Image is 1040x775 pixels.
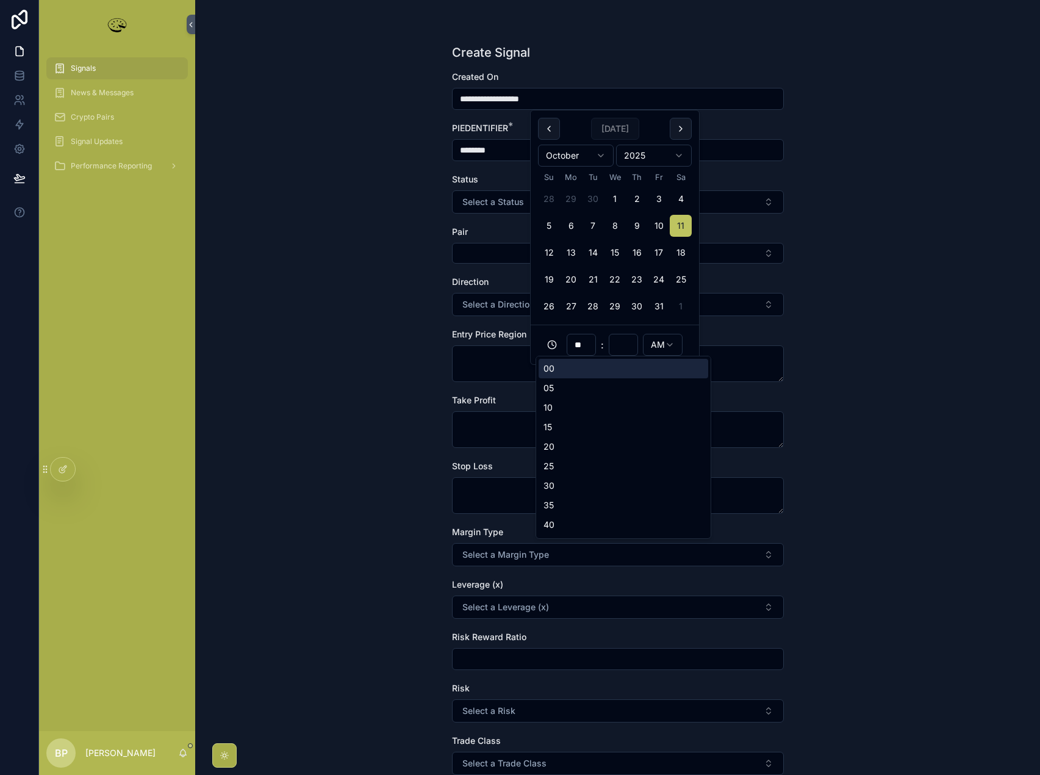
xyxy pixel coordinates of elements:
button: Monday, October 13th, 2025 [560,242,582,264]
button: Thursday, October 2nd, 2025 [626,188,648,210]
button: Select Button [452,543,784,566]
button: Saturday, October 18th, 2025 [670,242,692,264]
span: Risk [452,683,470,693]
span: Direction [452,276,489,287]
span: PIEDENTIFIER [452,123,508,133]
button: Select Button [452,243,784,264]
span: Select a Margin Type [462,549,549,561]
button: Wednesday, October 1st, 2025 [604,188,626,210]
img: App logo [105,15,129,34]
button: Friday, October 17th, 2025 [648,242,670,264]
span: Pair [452,226,468,237]
div: 20 [539,437,708,456]
button: Thursday, October 30th, 2025 [626,295,648,317]
th: Tuesday [582,171,604,183]
a: Crypto Pairs [46,106,188,128]
button: Tuesday, September 30th, 2025 [582,188,604,210]
span: BP [55,746,68,760]
button: Sunday, October 19th, 2025 [538,269,560,290]
span: Entry Price Region [452,329,526,339]
span: Select a Trade Class [462,757,547,770]
table: October 2025 [538,171,692,317]
button: Monday, September 29th, 2025 [560,188,582,210]
button: Wednesday, October 8th, 2025 [604,215,626,237]
button: Sunday, September 28th, 2025 [538,188,560,210]
span: Trade Class [452,735,501,746]
p: [PERSON_NAME] [85,747,156,759]
span: Signal Updates [71,137,123,146]
th: Sunday [538,171,560,183]
button: Wednesday, October 29th, 2025 [604,295,626,317]
button: Tuesday, October 7th, 2025 [582,215,604,237]
th: Saturday [670,171,692,183]
button: Wednesday, October 15th, 2025 [604,242,626,264]
span: Leverage (x) [452,579,503,589]
div: 40 [539,515,708,535]
div: 10 [539,398,708,417]
a: Performance Reporting [46,155,188,177]
button: Saturday, November 1st, 2025 [670,295,692,317]
button: Thursday, October 16th, 2025 [626,242,648,264]
button: Friday, October 31st, 2025 [648,295,670,317]
button: Select Button [452,190,784,214]
span: Margin Type [452,527,503,537]
span: News & Messages [71,88,134,98]
span: Select a Leverage (x) [462,601,549,613]
button: Monday, October 6th, 2025 [560,215,582,237]
div: : [538,333,692,357]
button: Monday, October 20th, 2025 [560,269,582,290]
span: Select a Direction [462,298,534,311]
button: Select Button [452,752,784,775]
button: Saturday, October 4th, 2025 [670,188,692,210]
button: Select Button [452,699,784,723]
th: Monday [560,171,582,183]
span: Risk Reward Ratio [452,632,526,642]
button: Thursday, October 23rd, 2025 [626,269,648,290]
div: 05 [539,378,708,398]
span: Select a Risk [462,705,515,717]
span: Status [452,174,478,184]
span: Created On [452,71,498,82]
span: Performance Reporting [71,161,152,171]
button: Tuesday, October 21st, 2025 [582,269,604,290]
button: Sunday, October 12th, 2025 [538,242,560,264]
th: Friday [648,171,670,183]
span: Stop Loss [452,461,493,471]
button: Friday, October 24th, 2025 [648,269,670,290]
a: News & Messages [46,82,188,104]
div: 00 [539,359,708,378]
span: Select a Status [462,196,524,208]
span: Signals [71,63,96,73]
button: Tuesday, October 28th, 2025 [582,295,604,317]
a: Signal Updates [46,131,188,153]
button: Saturday, October 25th, 2025 [670,269,692,290]
button: Today, Saturday, October 11th, 2025, selected [670,215,692,237]
div: 45 [539,535,708,554]
button: Monday, October 27th, 2025 [560,295,582,317]
div: 35 [539,496,708,515]
div: scrollable content [39,49,195,193]
div: 30 [539,476,708,496]
button: Sunday, October 5th, 2025 [538,215,560,237]
span: Crypto Pairs [71,112,114,122]
div: 15 [539,417,708,437]
th: Thursday [626,171,648,183]
span: Take Profit [452,395,496,405]
button: Friday, October 3rd, 2025 [648,188,670,210]
button: Wednesday, October 22nd, 2025 [604,269,626,290]
th: Wednesday [604,171,626,183]
a: Signals [46,57,188,79]
div: Suggestions [536,356,711,539]
button: Friday, October 10th, 2025 [648,215,670,237]
div: 25 [539,456,708,476]
h1: Create Signal [452,44,530,61]
button: Sunday, October 26th, 2025 [538,295,560,317]
button: Select Button [452,596,784,619]
button: Thursday, October 9th, 2025 [626,215,648,237]
button: Tuesday, October 14th, 2025 [582,242,604,264]
button: Select Button [452,293,784,316]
